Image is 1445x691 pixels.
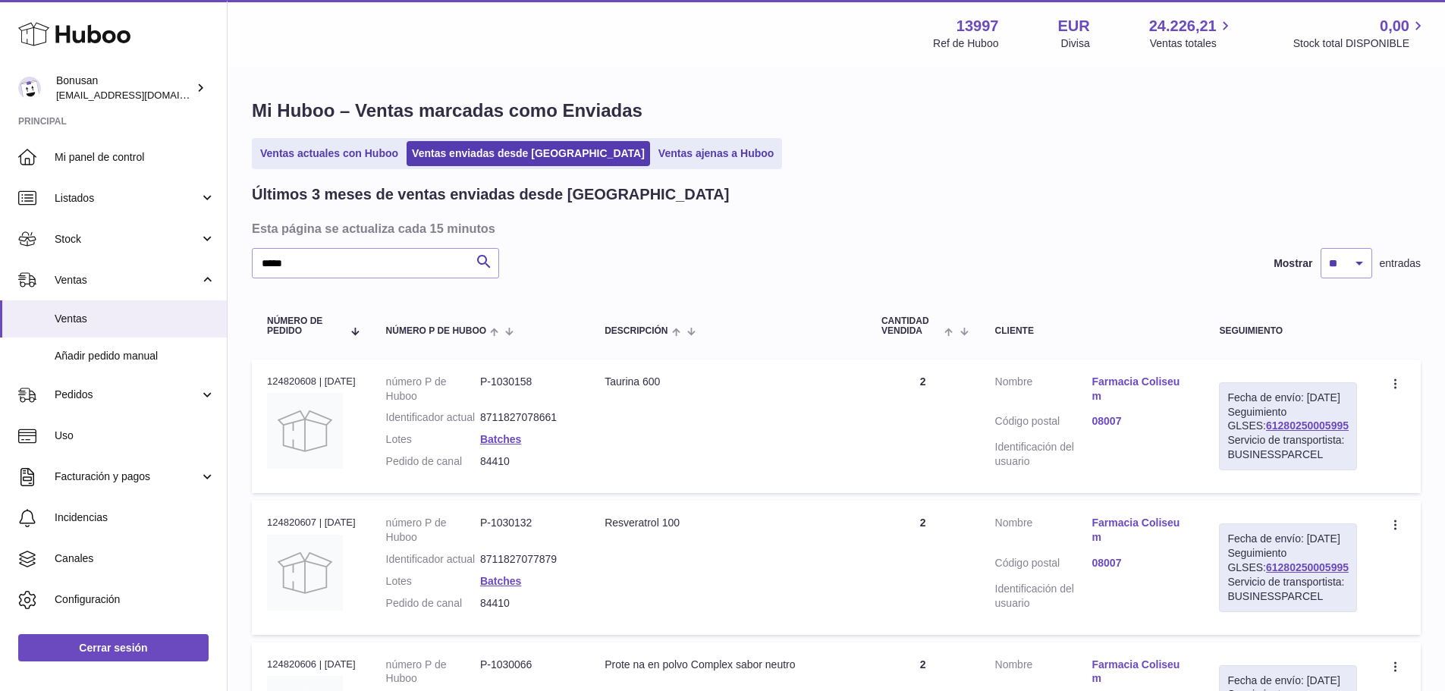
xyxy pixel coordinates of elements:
div: Servicio de transportista: BUSINESSPARCEL [1227,433,1349,462]
td: 2 [866,501,980,634]
a: 0,00 Stock total DISPONIBLE [1293,16,1427,51]
span: 24.226,21 [1149,16,1217,36]
a: Batches [480,575,521,587]
a: Ventas actuales con Huboo [255,141,404,166]
div: Taurina 600 [605,375,851,389]
div: Fecha de envío: [DATE] [1227,391,1349,405]
h2: Últimos 3 meses de ventas enviadas desde [GEOGRAPHIC_DATA] [252,184,729,205]
span: Pedidos [55,388,199,402]
dd: 8711827077879 [480,552,574,567]
span: Stock [55,232,199,247]
h3: Esta página se actualiza cada 15 minutos [252,220,1417,237]
dt: Lotes [386,574,480,589]
dd: 84410 [480,454,574,469]
img: info@bonusan.es [18,77,41,99]
dt: número P de Huboo [386,658,480,686]
a: Farmacia Coliseum [1092,375,1189,404]
dt: Pedido de canal [386,596,480,611]
span: Añadir pedido manual [55,349,215,363]
span: Incidencias [55,510,215,525]
dt: Identificador actual [386,552,480,567]
a: Cerrar sesión [18,634,209,661]
label: Mostrar [1274,256,1312,271]
span: Canales [55,551,215,566]
a: 24.226,21 Ventas totales [1149,16,1234,51]
dt: Pedido de canal [386,454,480,469]
dd: 84410 [480,596,574,611]
a: Farmacia Coliseum [1092,658,1189,686]
span: Configuración [55,592,215,607]
dt: Código postal [995,414,1092,432]
div: Divisa [1061,36,1090,51]
a: 08007 [1092,414,1189,429]
div: Cliente [995,326,1189,336]
a: 61280250005995 [1266,419,1349,432]
span: Ventas totales [1150,36,1234,51]
img: no-photo.jpg [267,393,343,469]
dt: Nombre [995,516,1092,548]
a: Farmacia Coliseum [1092,516,1189,545]
a: 61280250005995 [1266,561,1349,573]
div: Prote na en polvo Complex sabor neutro [605,658,851,672]
strong: EUR [1057,16,1089,36]
span: número P de Huboo [386,326,486,336]
td: 2 [866,360,980,493]
span: Cantidad vendida [881,316,941,336]
dt: número P de Huboo [386,375,480,404]
dt: número P de Huboo [386,516,480,545]
a: Ventas enviadas desde [GEOGRAPHIC_DATA] [407,141,650,166]
dt: Código postal [995,556,1092,574]
img: no-photo.jpg [267,535,343,611]
a: Ventas ajenas a Huboo [653,141,780,166]
dt: Lotes [386,432,480,447]
div: Resveratrol 100 [605,516,851,530]
dd: P-1030066 [480,658,574,686]
dt: Identificación del usuario [995,440,1092,469]
dt: Identificación del usuario [995,582,1092,611]
span: Stock total DISPONIBLE [1293,36,1427,51]
dd: P-1030132 [480,516,574,545]
dd: P-1030158 [480,375,574,404]
div: Seguimiento [1219,326,1357,336]
div: Seguimiento GLSES: [1219,382,1357,470]
strong: 13997 [957,16,999,36]
a: Batches [480,433,521,445]
dt: Identificador actual [386,410,480,425]
div: Bonusan [56,74,193,102]
span: Número de pedido [267,316,342,336]
span: Ventas [55,273,199,287]
div: Servicio de transportista: BUSINESSPARCEL [1227,575,1349,604]
span: Descripción [605,326,668,336]
span: Mi panel de control [55,150,215,165]
dd: 8711827078661 [480,410,574,425]
div: Fecha de envío: [DATE] [1227,532,1349,546]
div: Fecha de envío: [DATE] [1227,674,1349,688]
dt: Nombre [995,375,1092,407]
span: 0,00 [1380,16,1409,36]
dt: Nombre [995,658,1092,690]
a: 08007 [1092,556,1189,570]
h1: Mi Huboo – Ventas marcadas como Enviadas [252,99,1421,123]
span: Ventas [55,312,215,326]
span: entradas [1380,256,1421,271]
div: 124820607 | [DATE] [267,516,356,529]
div: Ref de Huboo [933,36,998,51]
div: 124820606 | [DATE] [267,658,356,671]
span: [EMAIL_ADDRESS][DOMAIN_NAME] [56,89,223,101]
span: Listados [55,191,199,206]
div: Seguimiento GLSES: [1219,523,1357,611]
span: Uso [55,429,215,443]
span: Facturación y pagos [55,470,199,484]
div: 124820608 | [DATE] [267,375,356,388]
